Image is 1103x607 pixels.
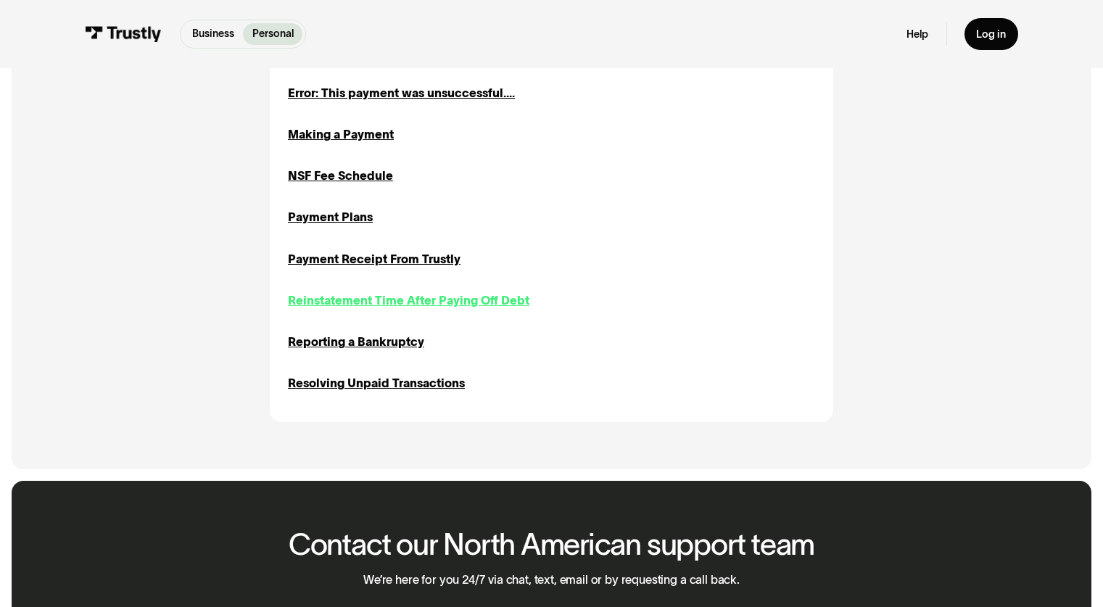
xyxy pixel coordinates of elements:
[289,529,814,561] h2: Contact our North American support team
[906,28,928,41] a: Help
[288,125,394,144] a: Making a Payment
[288,84,515,102] a: Error: This payment was unsuccessful....
[288,208,373,226] a: Payment Plans
[964,18,1018,49] a: Log in
[192,26,234,41] p: Business
[288,167,393,185] a: NSF Fee Schedule
[288,250,460,268] a: Payment Receipt From Trustly
[85,26,162,42] img: Trustly Logo
[243,23,302,45] a: Personal
[183,23,244,45] a: Business
[288,374,465,392] a: Resolving Unpaid Transactions
[288,333,424,351] a: Reporting a Bankruptcy
[363,573,740,587] p: We’re here for you 24/7 via chat, text, email or by requesting a call back.
[252,26,294,41] p: Personal
[288,292,529,310] a: Reinstatement Time After Paying Off Debt
[976,28,1006,41] div: Log in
